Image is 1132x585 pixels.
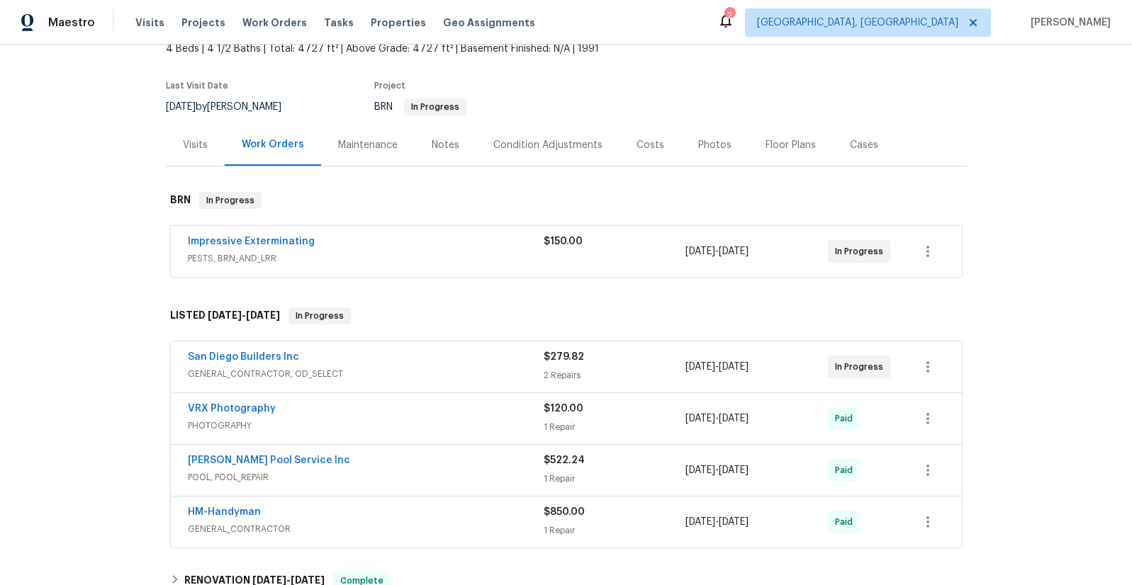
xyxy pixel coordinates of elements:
div: Condition Adjustments [493,138,603,152]
span: [DATE] [685,414,715,424]
span: Visits [135,16,164,30]
a: VRX Photography [188,404,276,414]
span: Paid [835,515,858,529]
div: Cases [850,138,878,152]
a: HM-Handyman [188,507,261,517]
span: [DATE] [252,575,286,585]
a: [PERSON_NAME] Pool Service Inc [188,455,350,465]
div: 1 Repair [544,523,686,538]
div: Floor Plans [766,138,816,152]
span: [GEOGRAPHIC_DATA], [GEOGRAPHIC_DATA] [757,16,958,30]
span: In Progress [835,244,889,259]
span: In Progress [201,193,260,208]
span: Last Visit Date [166,81,228,90]
span: GENERAL_CONTRACTOR [188,522,544,536]
a: San Diego Builders Inc [188,352,299,362]
div: BRN In Progress [166,178,967,223]
span: [DATE] [719,414,749,424]
span: [DATE] [719,362,749,372]
div: LISTED [DATE]-[DATE]In Progress [166,293,967,339]
span: [DATE] [291,575,325,585]
div: Photos [698,138,732,152]
span: [DATE] [246,310,280,320]
div: by [PERSON_NAME] [166,98,298,115]
div: Work Orders [242,137,304,152]
span: In Progress [835,360,889,374]
span: Geo Assignments [443,16,535,30]
span: [DATE] [719,517,749,527]
span: - [252,575,325,585]
span: $850.00 [544,507,585,517]
span: POOL, POOL_REPAIR [188,470,544,484]
h6: LISTED [170,307,280,324]
span: [DATE] [208,310,242,320]
div: 2 Repairs [544,368,686,382]
span: 4 Beds | 4 1/2 Baths | Total: 4727 ft² | Above Grade: 4727 ft² | Basement Finished: N/A | 1991 [166,42,680,56]
span: [DATE] [166,102,196,112]
span: Paid [835,463,858,477]
span: $522.24 [544,455,585,465]
div: Costs [637,138,664,152]
span: [DATE] [685,362,715,372]
span: In Progress [290,309,349,323]
span: BRN [374,102,466,112]
span: In Progress [405,103,465,111]
span: Projects [181,16,225,30]
a: Impressive Exterminating [188,237,315,246]
span: $120.00 [544,404,583,414]
span: - [685,463,749,477]
span: - [685,411,749,426]
span: $279.82 [544,352,584,362]
span: PHOTOGRAPHY [188,419,544,433]
span: [DATE] [719,465,749,475]
span: [DATE] [685,465,715,475]
div: 1 Repair [544,472,686,486]
span: GENERAL_CONTRACTOR, OD_SELECT [188,367,544,381]
span: PESTS, BRN_AND_LRR [188,251,544,266]
span: Paid [835,411,858,426]
div: Maintenance [338,138,398,152]
span: - [685,360,749,374]
div: 1 Repair [544,420,686,434]
span: [DATE] [685,517,715,527]
span: Work Orders [242,16,307,30]
div: 2 [724,8,734,23]
h6: BRN [170,192,191,209]
div: Visits [183,138,208,152]
span: Project [374,81,405,90]
span: Maestro [48,16,95,30]
span: [DATE] [719,246,749,256]
span: Tasks [324,18,354,28]
span: [DATE] [685,246,715,256]
span: Properties [371,16,426,30]
span: $150.00 [544,237,583,246]
span: - [685,244,749,259]
span: - [685,515,749,529]
div: Notes [432,138,459,152]
span: [PERSON_NAME] [1025,16,1111,30]
span: - [208,310,280,320]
